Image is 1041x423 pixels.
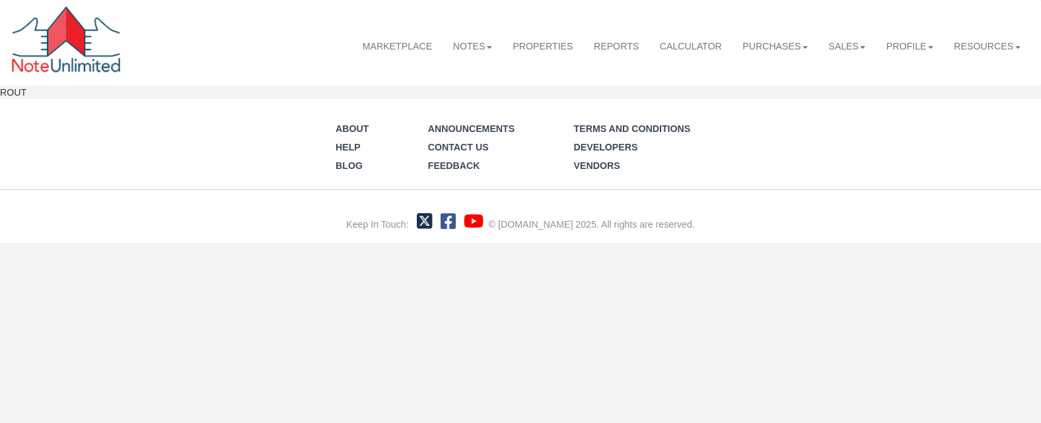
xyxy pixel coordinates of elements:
[574,160,620,171] a: Vendors
[574,123,691,134] a: Terms and Conditions
[489,218,695,231] div: © [DOMAIN_NAME] 2025. All rights are reserved.
[443,30,503,64] a: Notes
[428,123,515,134] a: Announcements
[876,30,944,64] a: Profile
[336,160,363,171] a: Blog
[649,30,732,64] a: Calculator
[732,30,818,64] a: Purchases
[583,30,649,64] a: Reports
[503,30,584,64] a: Properties
[818,30,877,64] a: Sales
[428,160,480,171] a: Feedback
[944,30,1031,64] a: Resources
[336,142,361,152] a: Help
[428,142,489,152] a: Contact Us
[574,142,638,152] a: Developers
[352,30,443,64] a: Marketplace
[336,123,369,134] a: About
[346,218,408,231] div: Keep In Touch:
